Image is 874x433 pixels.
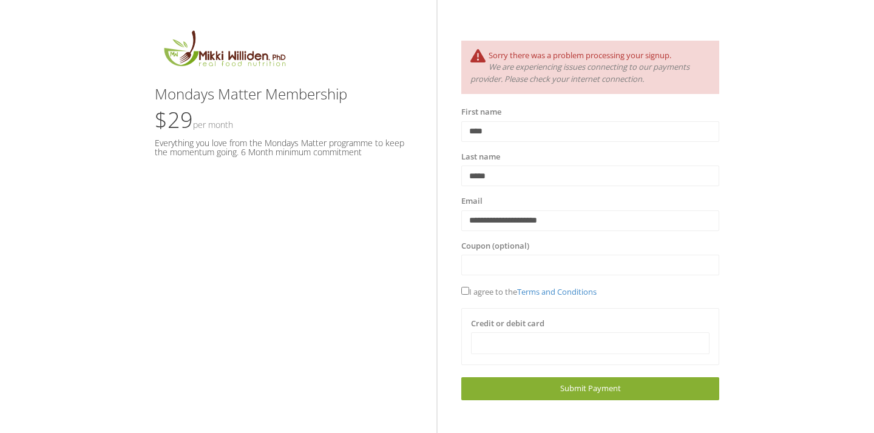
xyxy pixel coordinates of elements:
[517,286,597,297] a: Terms and Conditions
[470,61,689,84] i: We are experiencing issues connecting to our payments provider. Please check your internet connec...
[560,383,621,394] span: Submit Payment
[155,138,413,157] h5: Everything you love from the Mondays Matter programme to keep the momentum going. 6 Month minimum...
[155,105,233,135] span: $29
[489,50,671,61] span: Sorry there was a problem processing your signup.
[461,240,529,252] label: Coupon (optional)
[155,86,413,102] h3: Mondays Matter Membership
[193,119,233,130] small: Per Month
[461,377,719,400] a: Submit Payment
[461,106,501,118] label: First name
[461,195,483,207] label: Email
[479,338,702,349] iframe: Secure card payment input frame
[461,286,597,297] span: I agree to the
[471,318,544,330] label: Credit or debit card
[461,151,500,163] label: Last name
[155,29,293,74] img: MikkiLogoMain.png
